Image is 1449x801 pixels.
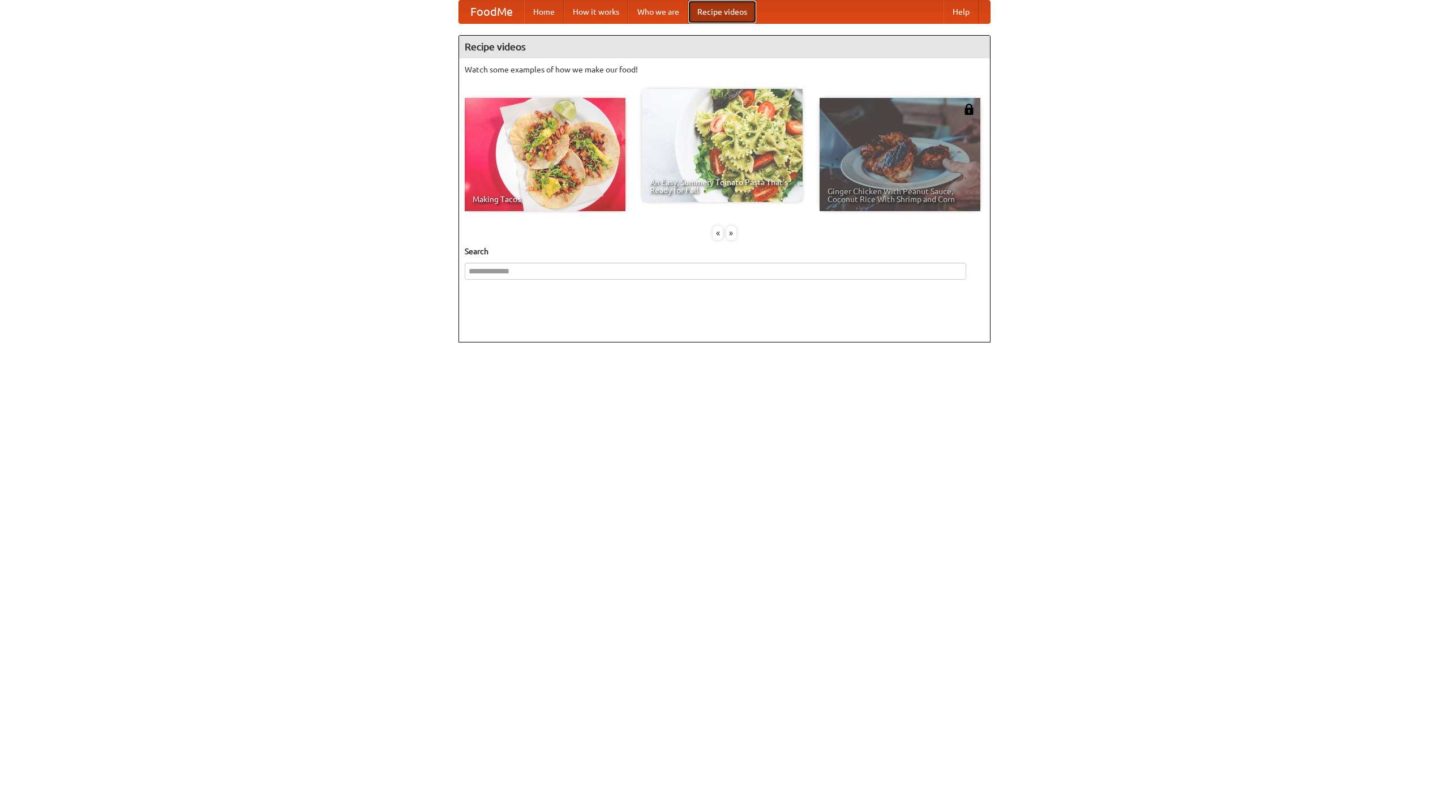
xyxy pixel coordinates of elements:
a: How it works [564,1,628,23]
a: Who we are [628,1,688,23]
a: Home [524,1,564,23]
a: Recipe videos [688,1,756,23]
span: Making Tacos [473,195,618,203]
a: Help [944,1,979,23]
div: « [713,226,723,240]
h4: Recipe videos [459,36,990,58]
div: » [726,226,736,240]
a: An Easy, Summery Tomato Pasta That's Ready for Fall [642,89,803,202]
p: Watch some examples of how we make our food! [465,64,984,75]
img: 483408.png [963,104,975,115]
span: An Easy, Summery Tomato Pasta That's Ready for Fall [650,178,795,194]
a: FoodMe [459,1,524,23]
h5: Search [465,246,984,257]
a: Making Tacos [465,98,625,211]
